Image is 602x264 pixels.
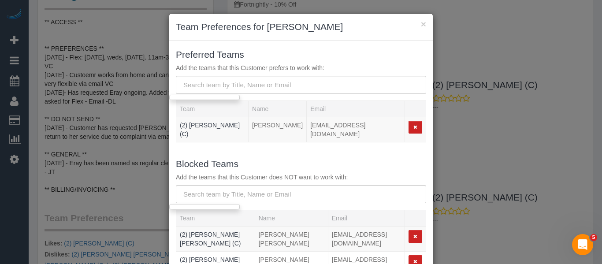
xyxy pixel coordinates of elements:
[421,19,426,29] button: ×
[249,117,307,142] td: Name
[176,117,249,142] td: Team
[307,117,405,142] td: Email
[328,227,405,252] td: Email
[255,210,328,227] th: Name
[307,101,405,117] th: Email
[176,185,426,203] input: Search team by Title, Name or Email
[176,227,255,252] td: Team
[176,63,426,72] p: Add the teams that this Customer prefers to work with:
[176,159,426,169] h3: Blocked Teams
[255,227,328,252] td: Name
[328,210,405,227] th: Email
[176,49,426,59] h3: Preferred Teams
[180,231,241,247] a: (2) [PERSON_NAME] [PERSON_NAME] (C)
[176,20,426,33] h3: Team Preferences for [PERSON_NAME]
[176,173,426,182] p: Add the teams that this Customer does NOT want to work with:
[590,234,597,241] span: 5
[176,210,255,227] th: Team
[176,76,426,94] input: Search team by Title, Name or Email
[176,101,249,117] th: Team
[249,101,307,117] th: Name
[572,234,593,255] iframe: Intercom live chat
[180,122,240,138] a: (2) [PERSON_NAME] (C)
